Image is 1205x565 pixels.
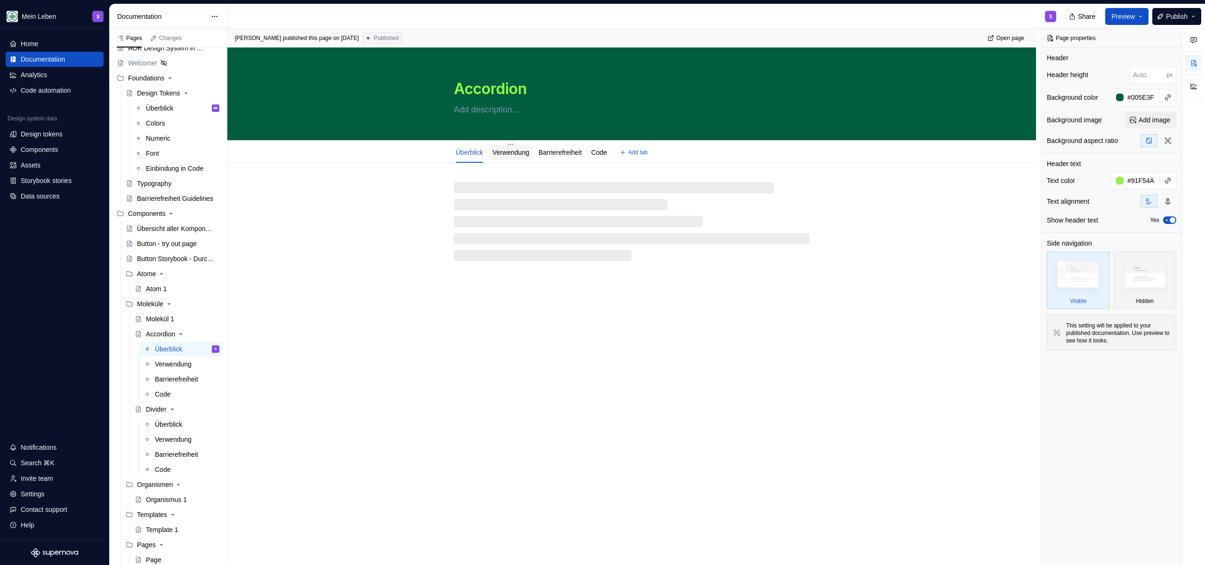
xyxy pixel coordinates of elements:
[22,12,56,21] div: Mein Leben
[1049,13,1052,20] div: S
[21,86,71,95] div: Code automation
[1047,159,1081,168] div: Header text
[122,507,223,522] div: Templates
[1136,297,1154,305] div: Hidden
[131,161,223,176] a: Einbindung in Code
[1124,89,1160,106] input: Auto
[159,34,182,42] div: Changes
[155,420,182,429] div: Überblick
[131,101,223,116] a: ÜberblickAB
[1047,53,1068,63] div: Header
[140,387,223,402] a: Code
[113,71,223,86] div: Foundations
[137,239,197,248] div: Button - try out page
[1111,12,1135,21] span: Preview
[21,145,58,154] div: Components
[6,36,104,51] a: Home
[1047,70,1088,80] div: Header height
[146,134,170,143] div: Numeric
[131,402,223,417] a: Divider
[122,251,223,266] a: Button Storybook - Durchstich!
[6,440,104,455] button: Notifications
[96,13,100,20] div: S
[21,176,72,185] div: Storybook stories
[21,458,55,468] div: Search ⌘K
[146,149,159,158] div: Font
[7,11,18,22] img: df5db9ef-aba0-4771-bf51-9763b7497661.png
[155,374,198,384] div: Barrierefreiheit
[137,540,156,549] div: Pages
[146,525,178,534] div: Template 1
[122,296,223,311] div: Moleküle
[131,116,223,131] a: Colors
[21,160,40,170] div: Assets
[1047,115,1102,125] div: Background image
[137,194,213,203] div: Barrierefreiheit Guidelines
[1066,322,1170,344] div: This setting will be applied to your published documentation. Use preview to see how it looks.
[146,329,175,339] div: Accordion
[1150,216,1159,224] label: Yes
[146,555,161,565] div: Page
[131,522,223,537] a: Template 1
[131,492,223,507] a: Organismus 1
[137,254,215,263] div: Button Storybook - Durchstich!
[1129,66,1166,83] input: Auto
[1125,111,1176,128] button: Add image
[137,269,156,279] div: Atome
[21,129,63,139] div: Design tokens
[122,266,223,281] div: Atome
[128,73,164,83] div: Foundations
[6,471,104,486] a: Invite team
[283,34,359,42] div: published this page on [DATE]
[137,510,167,519] div: Templates
[131,281,223,296] a: Atom 1
[122,537,223,552] div: Pages
[6,52,104,67] a: Documentation
[6,83,104,98] a: Code automation
[122,477,223,492] div: Organismen
[21,55,65,64] div: Documentation
[1047,93,1098,102] div: Background color
[6,142,104,157] a: Components
[146,405,167,414] div: Divider
[155,435,192,444] div: Verwendung
[1047,239,1092,248] div: Side navigation
[128,43,206,53] div: AOK Design System in Arbeit
[137,224,215,233] div: Übersicht aller Komponenten
[155,344,182,354] div: Überblick
[122,221,223,236] a: Übersicht aller Komponenten
[6,189,104,204] a: Data sources
[1047,136,1118,145] div: Background aspect ratio
[113,56,223,71] a: Welcome!
[21,520,34,530] div: Help
[456,149,483,156] a: Überblick
[122,176,223,191] a: Typography
[535,142,586,162] div: Barrierefreiheit
[113,206,223,221] div: Components
[6,486,104,501] a: Settings
[21,191,59,201] div: Data sources
[492,149,529,156] a: Verwendung
[6,502,104,517] button: Contact support
[1047,176,1075,185] div: Text color
[587,142,611,162] div: Code
[131,311,223,326] a: Molekül 1
[131,146,223,161] a: Font
[131,326,223,342] a: Accordion
[1114,252,1177,309] div: Hidden
[21,505,67,514] div: Contact support
[617,146,652,159] button: Add tab
[1047,252,1110,309] div: Visible
[31,548,78,557] svg: Supernova Logo
[996,34,1024,42] span: Open page
[235,34,281,42] span: [PERSON_NAME]
[128,209,165,218] div: Components
[1166,71,1173,79] p: px
[155,465,170,474] div: Code
[452,142,487,162] div: Überblick
[1166,12,1188,21] span: Publish
[21,474,53,483] div: Invite team
[146,495,187,504] div: Organismus 1
[374,34,399,42] span: Published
